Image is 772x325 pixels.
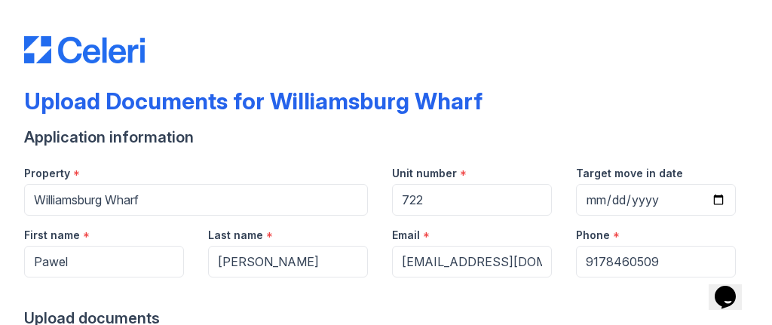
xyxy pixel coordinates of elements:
[24,127,748,148] div: Application information
[392,228,420,243] label: Email
[392,166,457,181] label: Unit number
[208,228,263,243] label: Last name
[24,166,70,181] label: Property
[576,228,610,243] label: Phone
[24,228,80,243] label: First name
[709,265,757,310] iframe: chat widget
[24,36,145,63] img: CE_Logo_Blue-a8612792a0a2168367f1c8372b55b34899dd931a85d93a1a3d3e32e68fde9ad4.png
[576,166,683,181] label: Target move in date
[24,87,482,115] div: Upload Documents for Williamsburg Wharf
